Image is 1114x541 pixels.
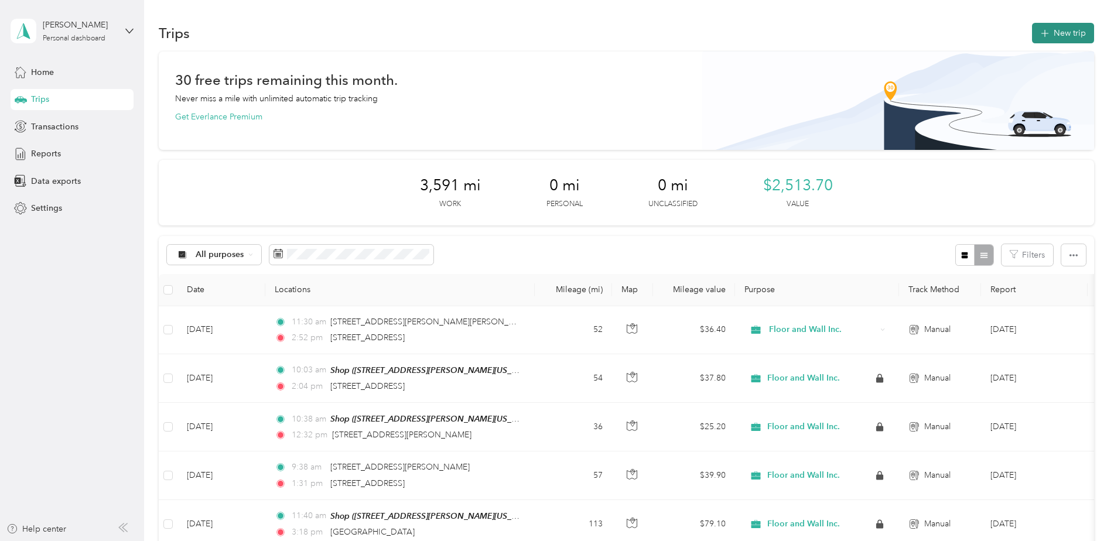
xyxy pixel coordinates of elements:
span: Shop ([STREET_ADDRESS][PERSON_NAME][US_STATE]) [330,511,538,521]
span: [STREET_ADDRESS] [330,478,405,488]
span: All purposes [196,251,244,259]
th: Date [177,274,265,306]
td: $25.20 [653,403,735,451]
span: [STREET_ADDRESS] [330,381,405,391]
th: Report [981,274,1088,306]
button: New trip [1032,23,1094,43]
td: [DATE] [177,354,265,403]
h1: Trips [159,27,190,39]
h1: 30 free trips remaining this month. [175,74,398,86]
span: 11:40 am [292,509,325,522]
span: 12:32 pm [292,429,327,441]
span: Data exports [31,175,81,187]
span: Shop ([STREET_ADDRESS][PERSON_NAME][US_STATE]) [330,414,538,424]
span: Floor and Wall Inc. [767,470,840,481]
span: [STREET_ADDRESS][PERSON_NAME] [330,462,470,472]
span: Home [31,66,54,78]
td: [DATE] [177,451,265,499]
span: Shop ([STREET_ADDRESS][PERSON_NAME][US_STATE]) [330,365,538,375]
td: $39.90 [653,451,735,499]
div: [PERSON_NAME] [43,19,116,31]
span: $2,513.70 [763,176,833,195]
span: Reports [31,148,61,160]
button: Get Everlance Premium [175,111,262,123]
span: Floor and Wall Inc. [767,422,840,432]
td: 54 [535,354,612,403]
span: Manual [924,323,951,336]
p: Never miss a mile with unlimited automatic trip tracking [175,93,378,105]
td: [DATE] [177,403,265,451]
span: [STREET_ADDRESS][PERSON_NAME][PERSON_NAME] [PERSON_NAME] [330,317,602,327]
span: Floor and Wall Inc. [767,519,840,529]
span: 3,591 mi [420,176,481,195]
p: Work [439,199,461,210]
span: 9:38 am [292,461,325,474]
td: Jul 2025 [981,451,1088,499]
span: 10:03 am [292,364,325,376]
button: Help center [6,523,66,535]
span: [STREET_ADDRESS] [330,333,405,343]
th: Mileage (mi) [535,274,612,306]
span: 10:38 am [292,413,325,426]
span: Floor and Wall Inc. [767,373,840,384]
td: 52 [535,306,612,354]
td: Jul 2025 [981,354,1088,403]
div: Personal dashboard [43,35,105,42]
th: Purpose [735,274,899,306]
button: Filters [1002,244,1053,266]
span: 0 mi [658,176,688,195]
td: Aug 2025 [981,306,1088,354]
span: 2:52 pm [292,331,325,344]
span: Floor and Wall Inc. [769,323,876,336]
span: 11:30 am [292,316,325,328]
p: Personal [546,199,583,210]
span: 0 mi [549,176,580,195]
span: Manual [924,469,951,482]
td: $37.80 [653,354,735,403]
td: Jul 2025 [981,403,1088,451]
th: Map [612,274,653,306]
td: $36.40 [653,306,735,354]
span: [GEOGRAPHIC_DATA] [330,527,415,537]
p: Unclassified [648,199,698,210]
p: Value [787,199,809,210]
span: Manual [924,518,951,530]
th: Mileage value [653,274,735,306]
span: Manual [924,420,951,433]
span: Transactions [31,121,78,133]
td: 36 [535,403,612,451]
img: Banner [702,52,1094,150]
td: [DATE] [177,306,265,354]
span: Settings [31,202,62,214]
iframe: Everlance-gr Chat Button Frame [1048,475,1114,541]
td: 57 [535,451,612,499]
span: Trips [31,93,49,105]
th: Locations [265,274,535,306]
span: [STREET_ADDRESS][PERSON_NAME] [332,430,471,440]
span: 3:18 pm [292,526,325,539]
span: 1:31 pm [292,477,325,490]
span: 2:04 pm [292,380,325,393]
th: Track Method [899,274,981,306]
span: Manual [924,372,951,385]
